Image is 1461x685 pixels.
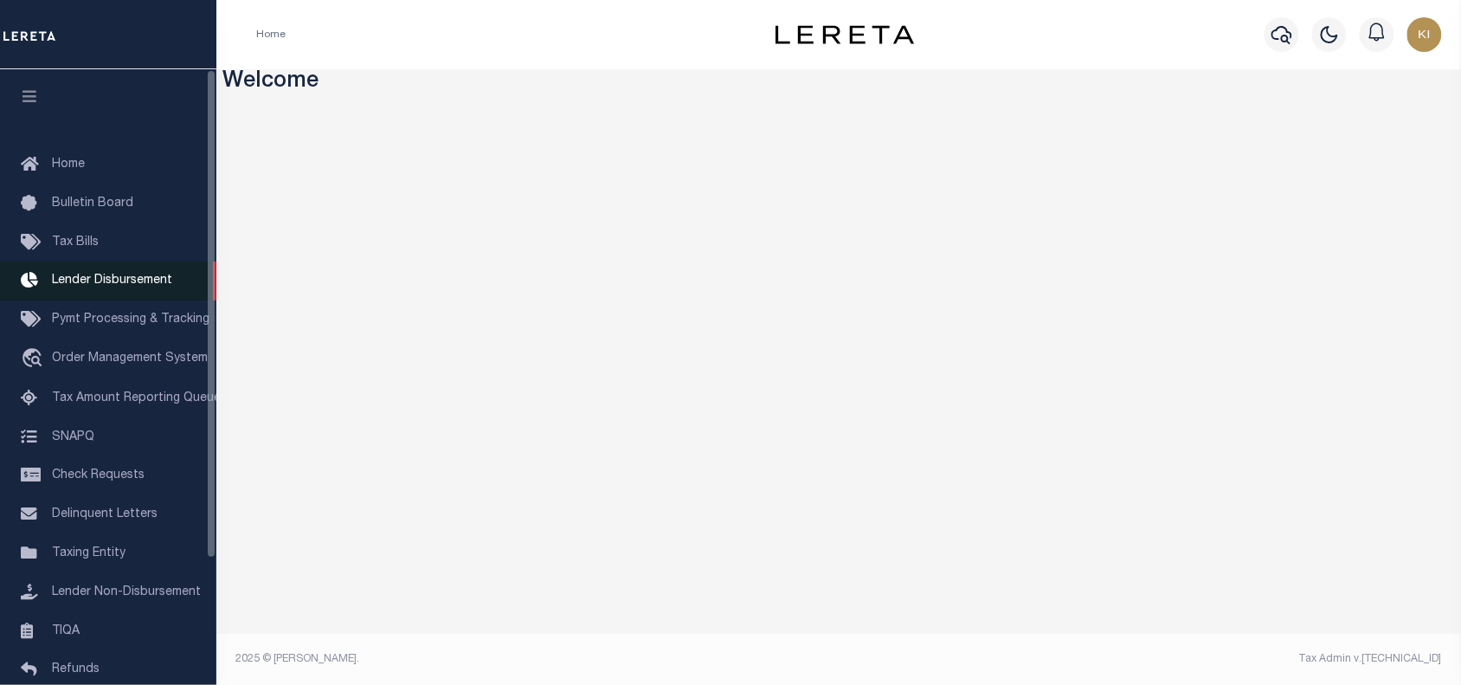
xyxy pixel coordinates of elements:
div: Tax Admin v.[TECHNICAL_ID] [852,651,1442,667]
span: Tax Bills [52,236,99,249]
span: SNAPQ [52,430,94,443]
img: svg+xml;base64,PHN2ZyB4bWxucz0iaHR0cDovL3d3dy53My5vcmcvMjAwMC9zdmciIHBvaW50ZXItZXZlbnRzPSJub25lIi... [1407,17,1442,52]
span: Pymt Processing & Tracking [52,313,209,326]
img: logo-dark.svg [776,25,914,44]
span: Bulletin Board [52,197,133,210]
h3: Welcome [223,69,1455,96]
span: Tax Amount Reporting Queue [52,392,221,404]
li: Home [256,27,286,42]
span: Home [52,158,85,171]
span: Taxing Entity [52,547,126,559]
span: Delinquent Letters [52,508,158,520]
i: travel_explore [21,348,48,371]
span: Lender Non-Disbursement [52,586,201,598]
span: TIQA [52,624,80,637]
span: Check Requests [52,469,145,481]
span: Order Management System [52,352,208,365]
span: Refunds [52,663,100,675]
span: Lender Disbursement [52,275,172,287]
div: 2025 © [PERSON_NAME]. [223,651,840,667]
